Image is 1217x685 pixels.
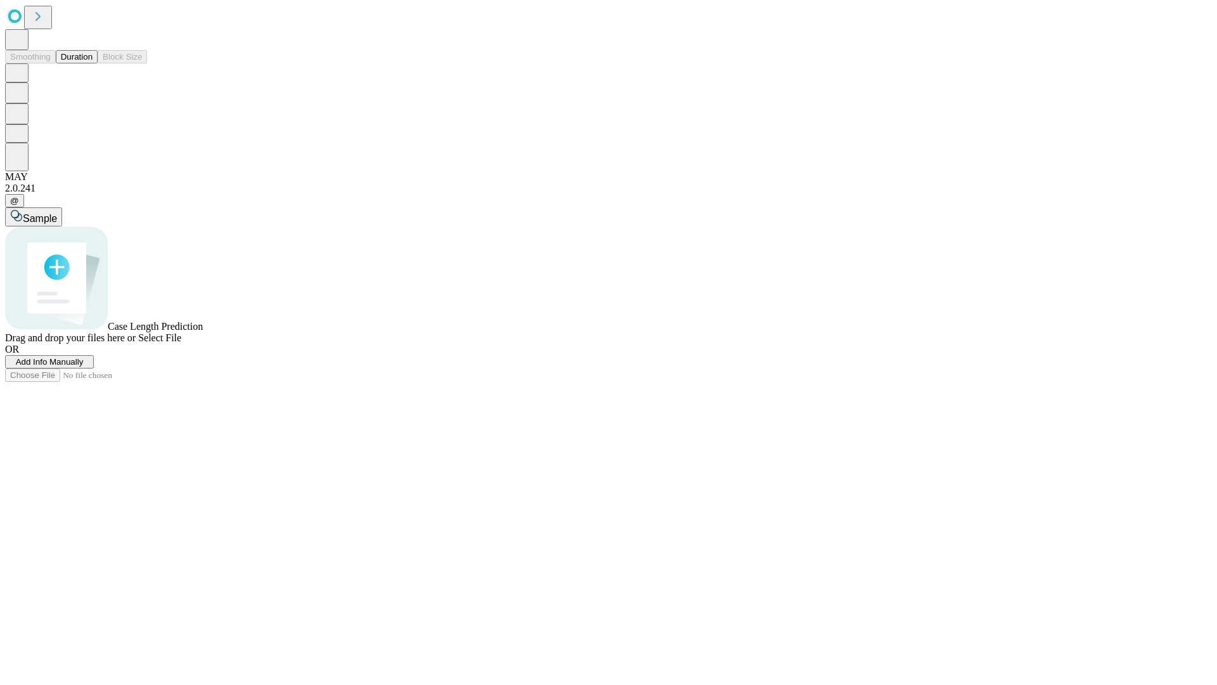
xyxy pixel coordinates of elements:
[5,50,56,63] button: Smoothing
[16,357,84,367] span: Add Info Manually
[10,196,19,205] span: @
[5,207,62,226] button: Sample
[138,332,181,343] span: Select File
[5,344,19,355] span: OR
[56,50,98,63] button: Duration
[5,194,24,207] button: @
[98,50,147,63] button: Block Size
[108,321,203,332] span: Case Length Prediction
[5,332,136,343] span: Drag and drop your files here or
[5,355,94,369] button: Add Info Manually
[5,171,1212,183] div: MAY
[23,213,57,224] span: Sample
[5,183,1212,194] div: 2.0.241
